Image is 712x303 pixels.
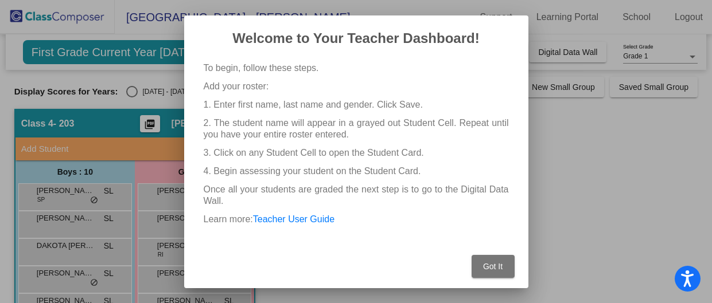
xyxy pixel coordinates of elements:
[204,147,509,159] p: 3. Click on any Student Cell to open the Student Card.
[204,184,509,207] p: Once all your students are graded the next step is to go to the Digital Data Wall.
[204,214,509,225] p: Learn more:
[204,166,509,177] p: 4. Begin assessing your student on the Student Card.
[483,262,503,271] span: Got It
[204,62,509,74] p: To begin, follow these steps.
[204,99,509,111] p: 1. Enter first name, last name and gender. Click Save.
[472,255,515,278] button: Got It
[204,81,509,92] p: Add your roster:
[253,214,334,224] a: Teacher User Guide
[198,29,515,48] h2: Welcome to Your Teacher Dashboard!
[204,117,509,140] p: 2. The student name will appear in a grayed out Student Cell. Repeat until you have your entire r...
